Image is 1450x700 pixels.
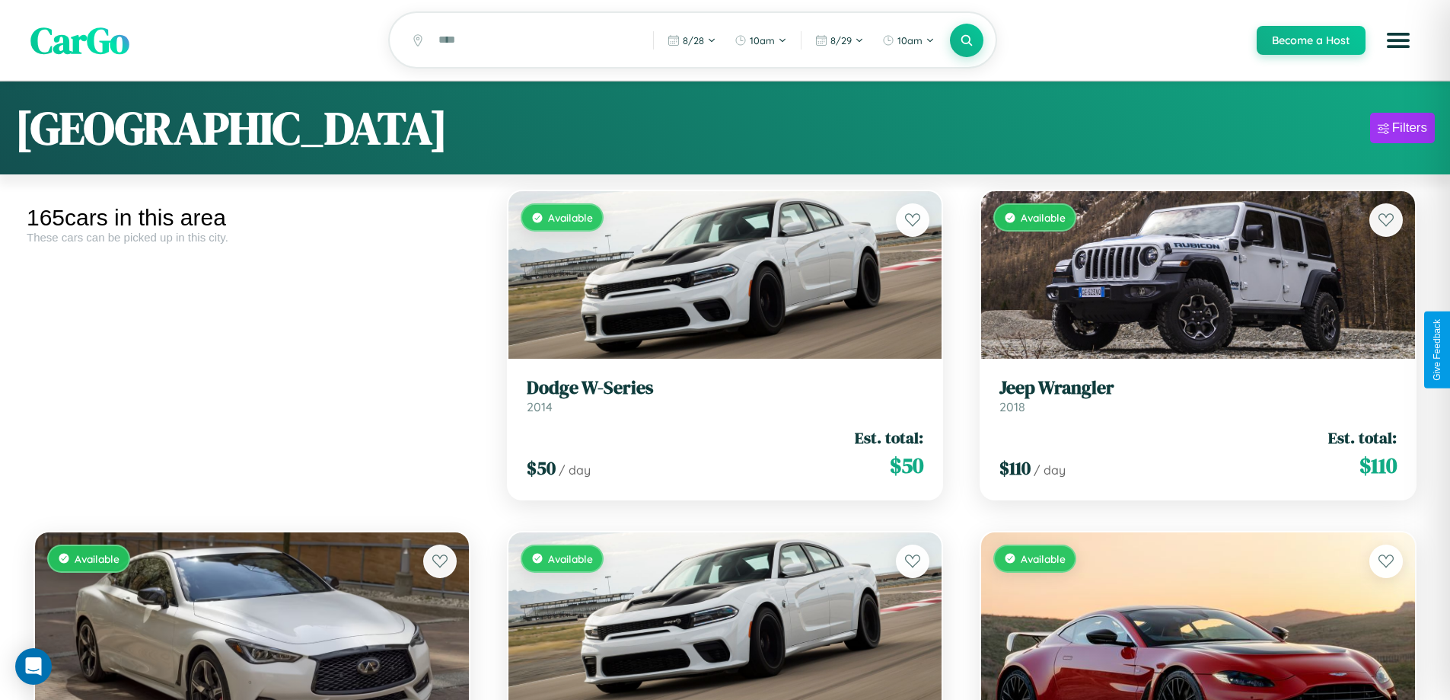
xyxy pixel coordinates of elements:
[727,28,795,53] button: 10am
[999,455,1031,481] span: $ 110
[808,28,872,53] button: 8/29
[548,211,593,224] span: Available
[999,377,1397,399] h3: Jeep Wrangler
[875,28,942,53] button: 10am
[1432,319,1442,381] div: Give Feedback
[750,34,775,46] span: 10am
[27,231,477,244] div: These cars can be picked up in this city.
[683,34,704,46] span: 8 / 28
[1021,211,1066,224] span: Available
[890,450,923,481] span: $ 50
[527,377,924,414] a: Dodge W-Series2014
[527,399,553,414] span: 2014
[999,399,1025,414] span: 2018
[527,377,924,399] h3: Dodge W-Series
[999,377,1397,414] a: Jeep Wrangler2018
[30,15,129,66] span: CarGo
[1377,19,1420,62] button: Open menu
[1257,26,1366,55] button: Become a Host
[559,462,591,478] span: / day
[660,28,724,53] button: 8/28
[27,205,477,231] div: 165 cars in this area
[855,427,923,449] span: Est. total:
[1034,462,1066,478] span: / day
[1328,427,1397,449] span: Est. total:
[1021,552,1066,565] span: Available
[527,455,556,481] span: $ 50
[1392,120,1427,136] div: Filters
[75,552,120,565] span: Available
[897,34,923,46] span: 10am
[830,34,852,46] span: 8 / 29
[15,97,448,159] h1: [GEOGRAPHIC_DATA]
[1359,450,1397,481] span: $ 110
[15,648,52,685] div: Open Intercom Messenger
[548,552,593,565] span: Available
[1370,113,1435,143] button: Filters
